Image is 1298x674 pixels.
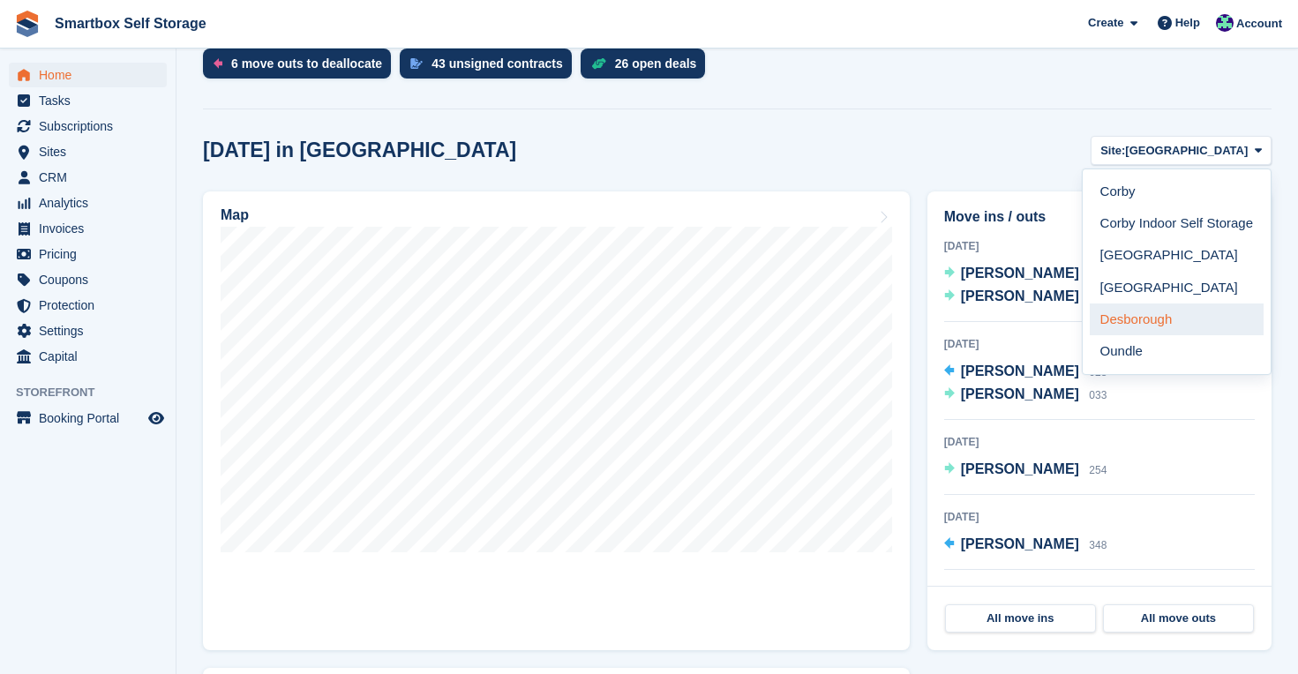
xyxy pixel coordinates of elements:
h2: Move ins / outs [944,206,1255,228]
span: Help [1175,14,1200,32]
a: 6 move outs to deallocate [203,49,400,87]
a: menu [9,191,167,215]
a: Smartbox Self Storage [48,9,214,38]
img: stora-icon-8386f47178a22dfd0bd8f6a31ec36ba5ce8667c1dd55bd0f319d3a0aa187defe.svg [14,11,41,37]
img: deal-1b604bf984904fb50ccaf53a9ad4b4a5d6e5aea283cecdc64d6e3604feb123c2.svg [591,57,606,70]
a: [PERSON_NAME] 254 [944,459,1107,482]
a: menu [9,318,167,343]
div: [DATE] [944,238,1255,254]
h2: Map [221,207,249,223]
span: 254 [1089,464,1107,476]
div: [DATE] [944,336,1255,352]
a: 26 open deals [581,49,715,87]
a: [GEOGRAPHIC_DATA] [1090,272,1264,303]
a: [PERSON_NAME] 055 [944,263,1107,286]
img: Roger Canham [1216,14,1234,32]
div: [DATE] [944,434,1255,450]
span: Booking Portal [39,406,145,431]
span: Analytics [39,191,145,215]
span: Pricing [39,242,145,266]
span: Create [1088,14,1123,32]
a: menu [9,216,167,241]
div: [DATE] [944,584,1255,600]
a: [GEOGRAPHIC_DATA] [1090,240,1264,272]
span: Site: [1100,142,1125,160]
a: menu [9,114,167,139]
span: [PERSON_NAME] [961,461,1079,476]
a: [PERSON_NAME] 277 [944,286,1107,309]
span: Home [39,63,145,87]
a: Map [203,191,910,650]
a: [PERSON_NAME] 028 [944,361,1107,384]
span: Capital [39,344,145,369]
a: menu [9,406,167,431]
span: Invoices [39,216,145,241]
span: CRM [39,165,145,190]
a: menu [9,139,167,164]
a: Corby Indoor Self Storage [1090,208,1264,240]
div: 26 open deals [615,56,697,71]
span: Sites [39,139,145,164]
span: Account [1236,15,1282,33]
a: All move ins [945,604,1096,633]
a: menu [9,242,167,266]
div: 43 unsigned contracts [431,56,563,71]
span: [PERSON_NAME] [961,288,1079,303]
span: 028 [1089,366,1107,378]
h2: [DATE] in [GEOGRAPHIC_DATA] [203,139,516,162]
span: [GEOGRAPHIC_DATA] [1125,142,1248,160]
span: Tasks [39,88,145,113]
div: [DATE] [944,509,1255,525]
span: Subscriptions [39,114,145,139]
span: [PERSON_NAME] [961,386,1079,401]
span: Settings [39,318,145,343]
a: Oundle [1090,335,1264,367]
a: menu [9,267,167,292]
img: contract_signature_icon-13c848040528278c33f63329250d36e43548de30e8caae1d1a13099fd9432cc5.svg [410,58,423,69]
span: 033 [1089,389,1107,401]
a: menu [9,88,167,113]
a: menu [9,293,167,318]
a: [PERSON_NAME] 033 [944,384,1107,407]
span: Coupons [39,267,145,292]
span: [PERSON_NAME] [961,266,1079,281]
span: Protection [39,293,145,318]
a: Desborough [1090,303,1264,335]
a: Preview store [146,408,167,429]
a: [PERSON_NAME] 348 [944,534,1107,557]
div: 6 move outs to deallocate [231,56,382,71]
img: move_outs_to_deallocate_icon-f764333ba52eb49d3ac5e1228854f67142a1ed5810a6f6cc68b1a99e826820c5.svg [214,58,222,69]
span: [PERSON_NAME] [961,363,1079,378]
a: Corby [1090,176,1264,208]
a: menu [9,63,167,87]
a: menu [9,344,167,369]
a: 43 unsigned contracts [400,49,581,87]
button: Site: [GEOGRAPHIC_DATA] [1091,136,1272,165]
a: All move outs [1103,604,1254,633]
a: menu [9,165,167,190]
span: Storefront [16,384,176,401]
span: 348 [1089,539,1107,551]
span: [PERSON_NAME] [961,536,1079,551]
